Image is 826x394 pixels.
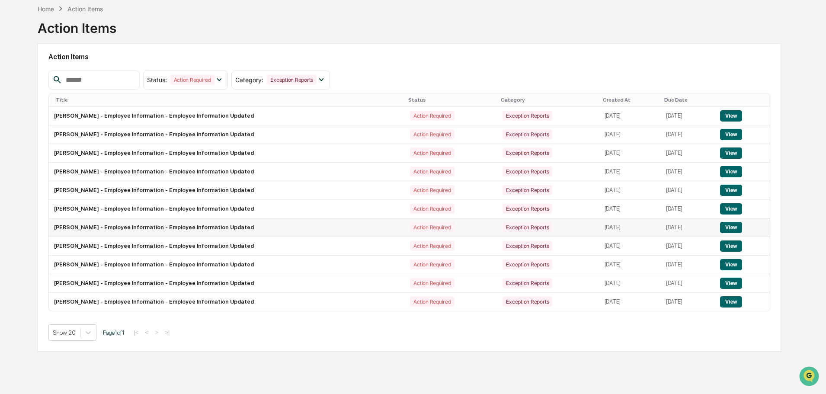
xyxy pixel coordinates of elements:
a: 🔎Data Lookup [5,190,58,205]
td: [DATE] [599,218,661,237]
div: Action Required [410,129,454,139]
div: Exception Reports [503,111,552,121]
button: View [720,185,742,196]
div: Action Required [410,222,454,232]
div: Title [56,97,401,103]
div: Action Required [410,148,454,158]
div: Past conversations [9,96,58,103]
div: Start new chat [39,66,142,75]
div: Exception Reports [503,185,552,195]
td: [PERSON_NAME] - Employee Information - Employee Information Updated [49,237,405,256]
button: >| [162,329,172,336]
button: > [152,329,161,336]
div: Exception Reports [503,278,552,288]
span: [PERSON_NAME] [27,118,70,125]
button: |< [131,329,141,336]
div: Exception Reports [503,167,552,176]
a: 🖐️Preclearance [5,173,59,189]
td: [PERSON_NAME] - Employee Information - Employee Information Updated [49,163,405,181]
td: [PERSON_NAME] - Employee Information - Employee Information Updated [49,218,405,237]
span: [PERSON_NAME] [27,141,70,148]
a: Powered byPylon [61,214,105,221]
span: Status : [147,76,167,83]
div: Exception Reports [503,222,552,232]
div: Exception Reports [503,241,552,251]
td: [PERSON_NAME] - Employee Information - Employee Information Updated [49,181,405,200]
img: Tammy Steffen [9,109,22,123]
button: View [720,259,742,270]
button: View [720,278,742,289]
div: Due Date [664,97,711,103]
a: View [720,168,742,175]
td: [DATE] [661,256,715,274]
button: View [720,296,742,308]
img: Tammy Steffen [9,133,22,147]
td: [PERSON_NAME] - Employee Information - Employee Information Updated [49,200,405,218]
div: 🔎 [9,194,16,201]
div: Action Required [410,167,454,176]
span: Data Lookup [17,193,54,202]
a: 🗄️Attestations [59,173,111,189]
a: View [720,112,742,119]
td: [DATE] [599,256,661,274]
td: [PERSON_NAME] - Employee Information - Employee Information Updated [49,293,405,311]
div: 🗄️ [63,178,70,185]
div: Exception Reports [503,129,552,139]
button: View [720,129,742,140]
a: View [720,261,742,268]
td: [DATE] [661,274,715,293]
button: Start new chat [147,69,157,79]
td: [DATE] [661,293,715,311]
a: View [720,243,742,249]
td: [DATE] [661,218,715,237]
div: Category [501,97,595,103]
td: [DATE] [599,125,661,144]
div: Action Required [410,297,454,307]
div: Action Required [410,241,454,251]
span: Category : [235,76,263,83]
td: [DATE] [599,163,661,181]
button: View [720,110,742,122]
span: Preclearance [17,177,56,186]
td: [DATE] [661,144,715,163]
a: View [720,224,742,231]
button: < [143,329,151,336]
div: Action Items [67,5,103,13]
div: Exception Reports [503,259,552,269]
iframe: Open customer support [798,365,822,389]
td: [DATE] [599,274,661,293]
span: Pylon [86,215,105,221]
td: [PERSON_NAME] - Employee Information - Employee Information Updated [49,107,405,125]
a: View [720,150,742,156]
td: [PERSON_NAME] - Employee Information - Employee Information Updated [49,256,405,274]
td: [DATE] [599,144,661,163]
td: [PERSON_NAME] - Employee Information - Employee Information Updated [49,144,405,163]
a: View [720,131,742,138]
span: [DATE] [77,141,94,148]
img: 1746055101610-c473b297-6a78-478c-a979-82029cc54cd1 [9,66,24,82]
button: View [720,203,742,215]
a: View [720,205,742,212]
div: Home [38,5,54,13]
td: [DATE] [661,181,715,200]
button: View [720,240,742,252]
div: Exception Reports [267,75,317,85]
td: [PERSON_NAME] - Employee Information - Employee Information Updated [49,125,405,144]
h2: Action Items [48,53,770,61]
span: • [72,141,75,148]
td: [DATE] [661,163,715,181]
div: Action Required [170,75,215,85]
td: [DATE] [661,125,715,144]
a: View [720,280,742,286]
td: [DATE] [661,237,715,256]
span: Attestations [71,177,107,186]
button: View [720,166,742,177]
span: Page 1 of 1 [103,329,125,336]
a: View [720,298,742,305]
td: [DATE] [599,237,661,256]
div: Exception Reports [503,148,552,158]
div: Action Required [410,278,454,288]
div: Exception Reports [503,204,552,214]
